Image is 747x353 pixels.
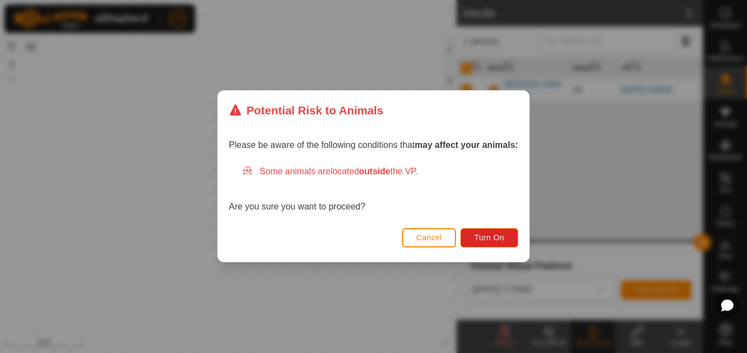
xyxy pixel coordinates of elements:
[359,167,391,176] strong: outside
[229,166,518,214] div: Are you sure you want to proceed?
[229,141,518,150] span: Please be aware of the following conditions that
[415,141,518,150] strong: may affect your animals:
[331,167,418,176] span: located the VP.
[416,234,442,242] span: Cancel
[461,228,518,247] button: Turn On
[229,102,383,119] div: Potential Risk to Animals
[402,228,457,247] button: Cancel
[475,234,504,242] span: Turn On
[242,166,518,179] div: Some animals are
